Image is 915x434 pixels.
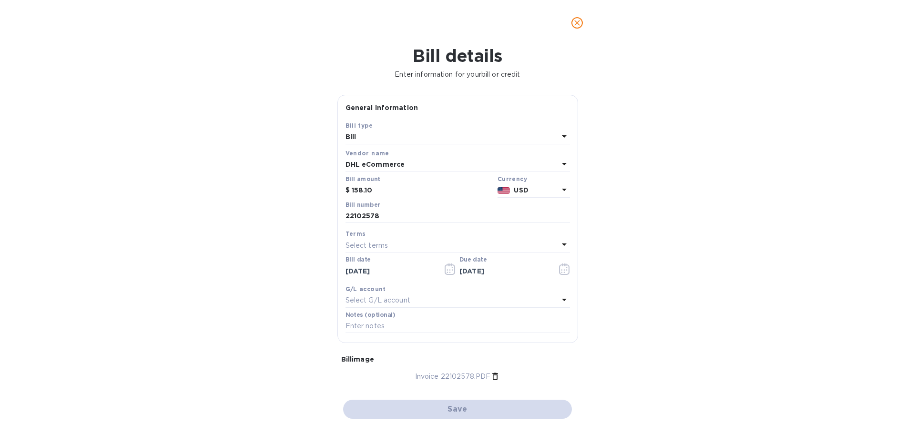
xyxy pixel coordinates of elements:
p: Select G/L account [346,295,410,305]
h1: Bill details [8,46,907,66]
label: Bill amount [346,176,380,182]
b: Bill type [346,122,373,129]
input: Select date [346,264,436,278]
label: Due date [459,257,487,263]
input: $ Enter bill amount [352,183,494,198]
b: General information [346,104,418,111]
b: Bill [346,133,356,141]
p: Invoice 22102578.PDF [415,372,491,382]
label: Notes (optional) [346,312,396,318]
label: Bill date [346,257,371,263]
input: Enter notes [346,319,570,333]
div: $ [346,183,352,198]
img: USD [498,187,510,194]
p: Select terms [346,241,388,251]
b: DHL eCommerce [346,161,405,168]
b: Terms [346,230,366,237]
input: Enter bill number [346,209,570,223]
p: Bill image [341,354,574,364]
p: Enter information for your bill or credit [8,70,907,80]
b: G/L account [346,285,386,293]
button: close [566,11,589,34]
label: Bill number [346,202,380,208]
b: Vendor name [346,150,389,157]
b: USD [514,186,528,194]
input: Due date [459,264,549,278]
b: Currency [498,175,527,182]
